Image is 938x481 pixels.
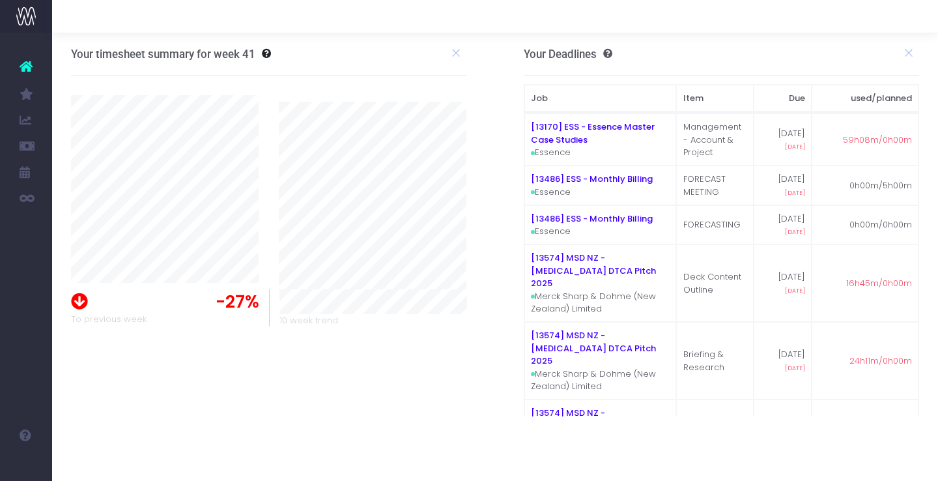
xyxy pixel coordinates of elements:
a: [13486] ESS - Monthly Billing [531,212,653,225]
span: 0h00m/0h00m [849,218,912,231]
td: [DATE] [754,322,812,400]
td: FORECAST MEETING [676,166,754,205]
td: [DATE] [754,166,812,205]
h3: Your timesheet summary for week 41 [71,48,255,61]
td: [DATE] [754,205,812,245]
td: Merck Sharp & Dohme (New Zealand) Limited [524,400,676,477]
td: FORECASTING [676,205,754,245]
span: 59h08m/0h00m [843,134,912,147]
img: images/default_profile_image.png [16,455,36,474]
a: [13574] MSD NZ - [MEDICAL_DATA] DTCA Pitch 2025 [531,252,656,289]
th: Job: activate to sort column ascending [524,85,676,112]
th: Item: activate to sort column ascending [676,85,754,112]
span: [DATE] [785,364,805,373]
td: Merck Sharp & Dohme (New Zealand) Limited [524,244,676,322]
span: -27% [216,289,259,315]
td: Briefing & Research [676,322,754,400]
th: Due: activate to sort column ascending [754,85,812,112]
span: [DATE] [785,286,805,295]
h3: Your Deadlines [524,48,612,61]
span: 16h45m/0h00m [846,277,912,290]
td: Merck Sharp & Dohme (New Zealand) Limited [524,322,676,400]
td: Management - Account & Project [676,113,754,166]
td: Deck Content Outline [676,244,754,322]
td: Essence [524,113,676,166]
td: Essence [524,205,676,245]
a: [13574] MSD NZ - [MEDICAL_DATA] DTCA Pitch 2025 [531,407,656,445]
span: To previous week [71,313,147,326]
a: [13574] MSD NZ - [MEDICAL_DATA] DTCA Pitch 2025 [531,329,656,367]
a: [13170] ESS - Essence Master Case Studies [531,121,655,146]
td: [DATE] [754,113,812,166]
span: 24h11m/0h00m [849,355,912,368]
th: used/planned: activate to sort column ascending [812,85,918,112]
span: [DATE] [785,227,805,237]
td: [DATE] [754,400,812,477]
span: 10 week trend [279,314,338,327]
td: Essence [524,166,676,205]
span: [DATE] [785,142,805,151]
td: [DATE] [754,244,812,322]
a: [13486] ESS - Monthly Billing [531,173,653,185]
td: Content Gathering & Creation [676,400,754,477]
span: [DATE] [785,188,805,197]
span: 0h00m/5h00m [849,179,912,192]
